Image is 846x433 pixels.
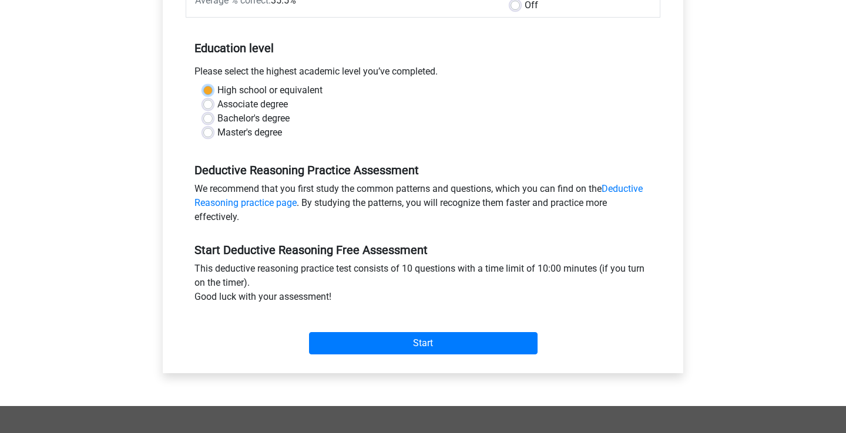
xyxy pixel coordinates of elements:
label: Associate degree [217,97,288,111]
div: We recommend that you first study the common patterns and questions, which you can find on the . ... [186,182,660,229]
label: High school or equivalent [217,83,323,97]
h5: Education level [194,36,652,60]
input: Start [309,332,538,354]
div: Please select the highest academic level you’ve completed. [186,65,660,83]
div: This deductive reasoning practice test consists of 10 questions with a time limit of 10:00 minute... [186,262,660,309]
h5: Start Deductive Reasoning Free Assessment [194,243,652,257]
label: Master's degree [217,126,282,140]
h5: Deductive Reasoning Practice Assessment [194,163,652,177]
label: Bachelor's degree [217,111,290,126]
